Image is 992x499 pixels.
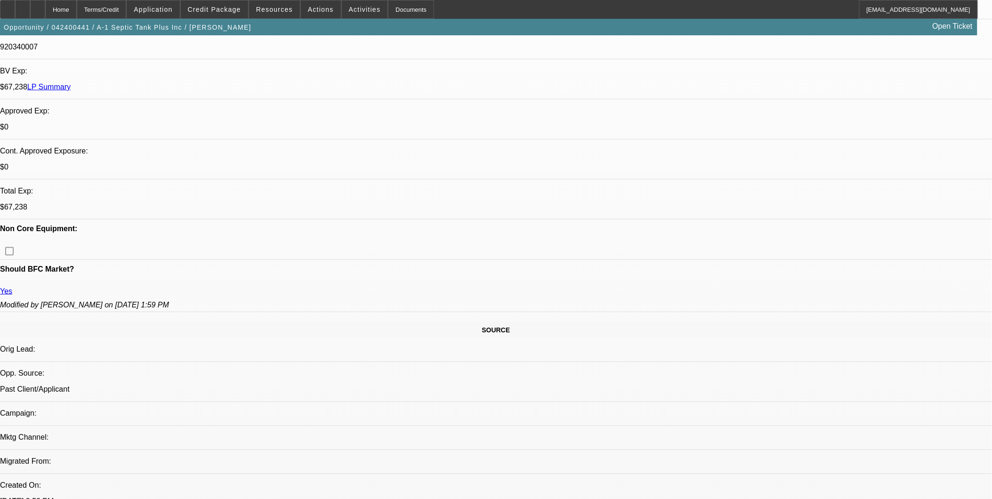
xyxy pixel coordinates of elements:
button: Credit Package [181,0,248,18]
button: Actions [301,0,341,18]
span: Activities [349,6,381,13]
span: Actions [308,6,334,13]
span: Application [134,6,172,13]
button: Application [127,0,179,18]
span: Credit Package [188,6,241,13]
button: Resources [249,0,300,18]
span: Resources [256,6,293,13]
span: Opportunity / 042400441 / A-1 Septic Tank Plus Inc / [PERSON_NAME] [4,24,251,31]
button: Activities [342,0,388,18]
span: SOURCE [482,327,510,334]
a: Open Ticket [929,18,976,34]
a: LP Summary [27,83,71,91]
